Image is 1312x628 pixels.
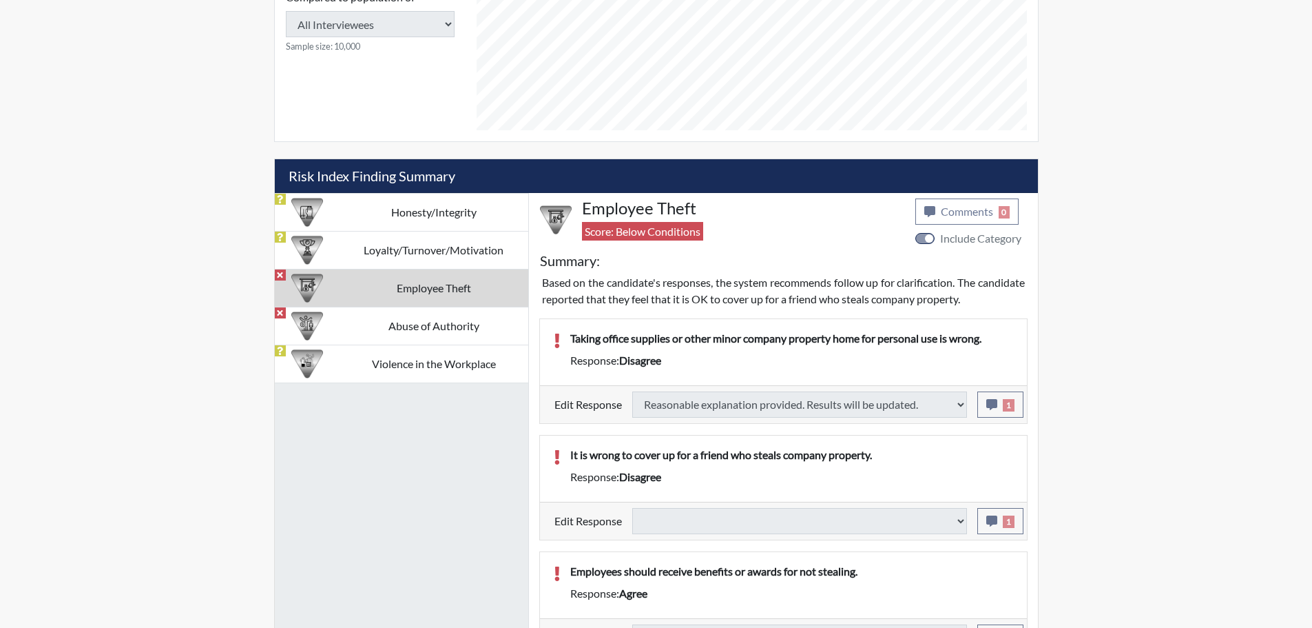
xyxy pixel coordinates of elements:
[941,205,993,218] span: Comments
[560,469,1023,485] div: Response:
[582,222,703,241] span: Score: Below Conditions
[540,204,572,236] img: CATEGORY%20ICON-07.58b65e52.png
[291,196,323,228] img: CATEGORY%20ICON-11.a5f294f4.png
[570,330,1013,347] p: Taking office supplies or other minor company property home for personal use is wrong.
[560,352,1023,369] div: Response:
[582,199,905,219] h4: Employee Theft
[977,508,1023,534] button: 1
[554,508,622,534] label: Edit Response
[554,392,622,418] label: Edit Response
[540,252,600,269] h5: Summary:
[542,274,1025,307] p: Based on the candidate's responses, the system recommends follow up for clarification. The candid...
[340,345,528,383] td: Violence in the Workplace
[340,231,528,269] td: Loyalty/Turnover/Motivation
[570,563,1013,580] p: Employees should receive benefits or awards for not stealing.
[619,587,647,600] span: agree
[940,230,1021,247] label: Include Category
[291,234,323,266] img: CATEGORY%20ICON-17.40ef8247.png
[291,272,323,304] img: CATEGORY%20ICON-07.58b65e52.png
[560,585,1023,602] div: Response:
[619,354,661,367] span: disagree
[622,508,977,534] div: Update the test taker's response, the change might impact the score
[1003,399,1014,412] span: 1
[291,310,323,342] img: CATEGORY%20ICON-01.94e51fac.png
[977,392,1023,418] button: 1
[291,348,323,380] img: CATEGORY%20ICON-26.eccbb84f.png
[619,470,661,483] span: disagree
[999,206,1010,219] span: 0
[340,193,528,231] td: Honesty/Integrity
[622,392,977,418] div: Update the test taker's response, the change might impact the score
[915,199,1019,225] button: Comments0
[340,269,528,307] td: Employee Theft
[570,447,1013,463] p: It is wrong to cover up for a friend who steals company property.
[1003,516,1014,528] span: 1
[286,40,455,53] small: Sample size: 10,000
[340,307,528,345] td: Abuse of Authority
[275,159,1038,193] h5: Risk Index Finding Summary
